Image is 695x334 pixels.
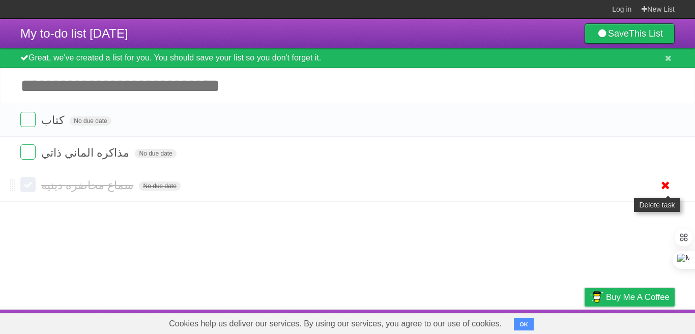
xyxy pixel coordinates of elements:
[159,314,512,334] span: Cookies help us deliver our services. By using our services, you agree to our use of cookies.
[537,312,559,331] a: Terms
[20,112,36,127] label: Done
[135,149,176,158] span: No due date
[20,144,36,160] label: Done
[70,116,111,126] span: No due date
[139,181,180,191] span: No due date
[449,312,471,331] a: About
[585,23,675,44] a: SaveThis List
[571,312,598,331] a: Privacy
[20,177,36,192] label: Done
[20,26,128,40] span: My to-do list [DATE]
[629,28,663,39] b: This List
[41,146,132,159] span: مذاكره الماني ذاتي
[585,288,675,307] a: Buy me a coffee
[606,288,670,306] span: Buy me a coffee
[590,288,603,306] img: Buy me a coffee
[611,312,675,331] a: Suggest a feature
[483,312,524,331] a: Developers
[514,318,534,330] button: OK
[41,179,136,192] span: سماع محاضره دينيه
[41,114,67,127] span: كتاب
